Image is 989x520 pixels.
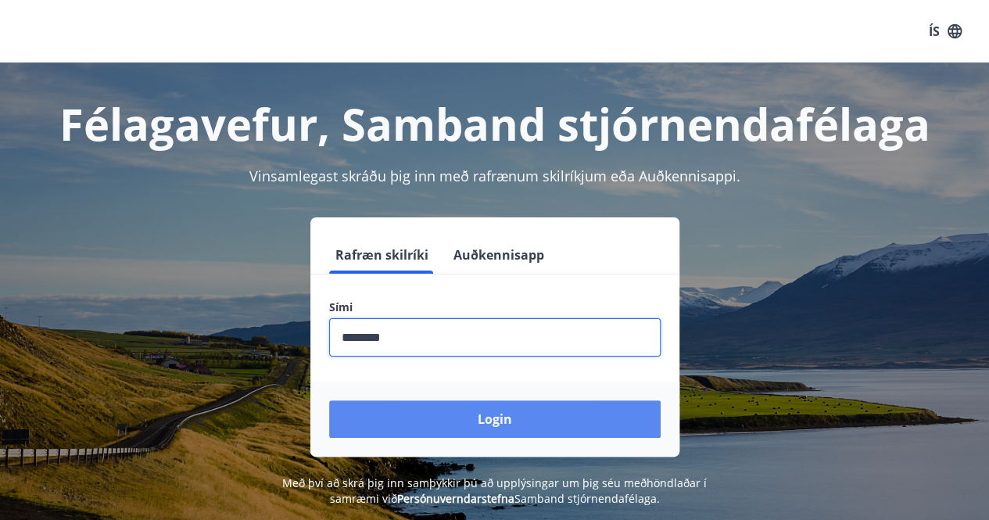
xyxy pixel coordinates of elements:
[329,236,435,274] button: Rafræn skilríki
[920,17,970,45] button: ÍS
[329,299,661,315] label: Sími
[282,475,707,506] span: Með því að skrá þig inn samþykkir þú að upplýsingar um þig séu meðhöndlaðar í samræmi við Samband...
[447,236,550,274] button: Auðkennisapp
[249,167,740,185] span: Vinsamlegast skráðu þig inn með rafrænum skilríkjum eða Auðkennisappi.
[329,400,661,438] button: Login
[19,94,970,153] h1: Félagavefur, Samband stjórnendafélaga
[397,491,514,506] a: Persónuverndarstefna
